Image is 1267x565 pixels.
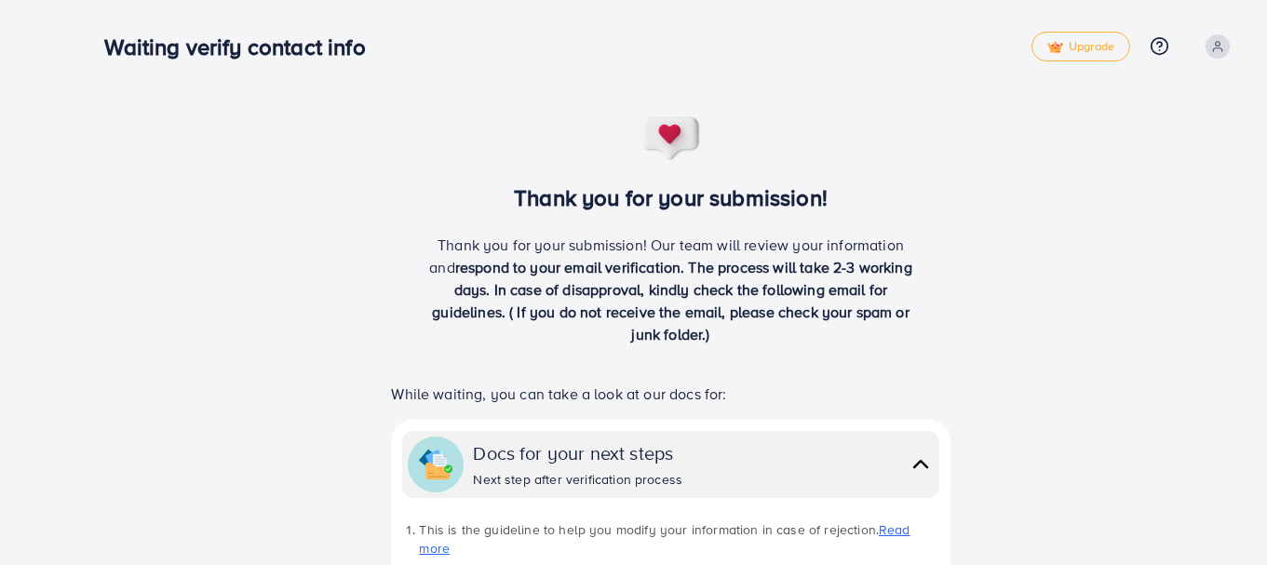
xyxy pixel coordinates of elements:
a: tickUpgrade [1031,32,1130,61]
img: tick [1047,41,1063,54]
div: Docs for your next steps [473,439,682,466]
img: collapse [419,448,452,481]
h3: Waiting verify contact info [104,34,380,61]
a: Read more [419,520,910,558]
h3: Thank you for your submission! [360,184,981,211]
div: Next step after verification process [473,470,682,489]
li: This is the guideline to help you modify your information in case of rejection. [419,520,938,558]
span: respond to your email verification. The process will take 2-3 working days. In case of disapprova... [432,257,912,344]
p: While waiting, you can take a look at our docs for: [391,383,950,405]
span: Upgrade [1047,40,1114,54]
img: collapse [908,451,934,478]
img: success [640,115,702,162]
p: Thank you for your submission! Our team will review your information and [423,234,920,345]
